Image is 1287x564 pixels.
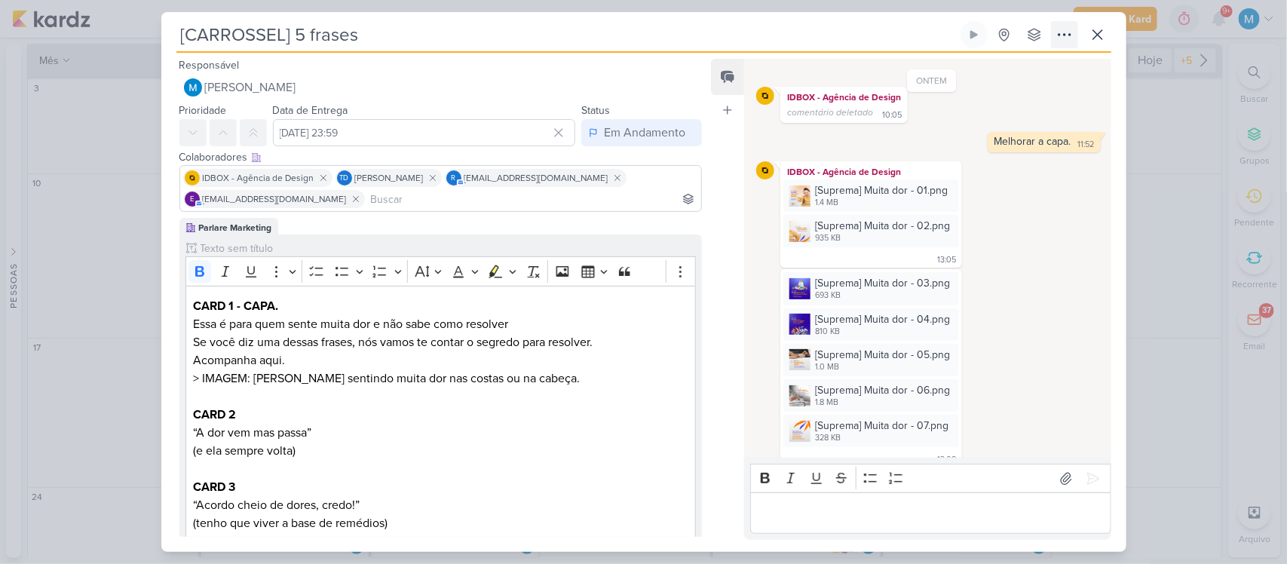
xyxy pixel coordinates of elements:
[185,192,200,207] div: educamposfisio@gmail.com
[815,382,950,398] div: [Suprema] Muita dor - 06.png
[789,385,811,406] img: fnQ554CSnnB64X45bpCxXzpcqVixT9fdUdsj7Dg0.png
[789,221,811,242] img: efGY3uqO9wIIbeRvYG1t4anXxlSL9o0X1jz70JdZ.png
[756,161,774,179] img: IDBOX - Agência de Design
[199,221,272,234] div: Parlare Marketing
[815,218,950,234] div: [Suprema] Muita dor - 02.png
[789,278,811,299] img: i0w2Um68xzgwyzChMCQCMWR23NbSwC6Lw1mh1LG1.png
[198,241,697,256] input: Texto sem título
[273,104,348,117] label: Data de Entrega
[750,492,1111,534] div: Editor editing area: main
[355,171,424,185] span: [PERSON_NAME]
[789,421,811,442] img: Jnn761Du8XpgjpWnQmnn9ArdeoxwZba8lUos9YQ7.png
[179,104,227,117] label: Prioridade
[815,290,950,302] div: 693 KB
[815,432,948,444] div: 328 KB
[446,170,461,185] div: rolimaba30@gmail.com
[205,78,296,97] span: [PERSON_NAME]
[193,480,235,495] strong: CARD 3
[994,135,1071,148] div: Melhorar a capa.
[789,185,811,207] img: RkRF1vxSWE3h5ziMC6N6SvIgKP6PbIpwTQlzyR32.png
[815,232,950,244] div: 935 KB
[190,196,194,204] p: e
[815,197,948,209] div: 1.4 MB
[193,351,688,388] p: Acompanha aqui. > IMAGEM: [PERSON_NAME] sentindo muita dor nas costas ou na cabeça.
[193,407,236,422] strong: CARD 2
[203,171,314,185] span: IDBOX - Agência de Design
[203,192,347,206] span: [EMAIL_ADDRESS][DOMAIN_NAME]
[815,182,948,198] div: [Suprema] Muita dor - 01.png
[581,119,702,146] button: Em Andamento
[789,349,811,370] img: 5COLwkqdJbbnUQkp4lUV7WPRAQrC4XbQoH13bVmj.png
[815,311,950,327] div: [Suprema] Muita dor - 04.png
[176,21,958,48] input: Kard Sem Título
[604,124,685,142] div: Em Andamento
[756,87,774,105] img: IDBOX - Agência de Design
[783,344,959,376] div: [Suprema] Muita dor - 05.png
[968,29,980,41] div: Ligar relógio
[815,275,950,291] div: [Suprema] Muita dor - 03.png
[184,78,202,97] img: MARIANA MIRANDA
[464,171,608,185] span: [EMAIL_ADDRESS][DOMAIN_NAME]
[581,104,610,117] label: Status
[1078,139,1095,151] div: 11:52
[193,299,278,314] strong: CARD 1 - CAPA.
[783,308,959,341] div: [Suprema] Muita dor - 04.png
[783,379,959,412] div: [Suprema] Muita dor - 06.png
[179,74,703,101] button: [PERSON_NAME]
[815,347,950,363] div: [Suprema] Muita dor - 05.png
[783,164,959,179] div: IDBOX - Agência de Design
[787,107,873,118] span: comentário deletado
[815,397,950,409] div: 1.8 MB
[193,315,688,351] p: Essa é para quem sente muita dor e não sabe como resolver Se você diz uma dessas frases, nós vamo...
[340,175,349,182] p: Td
[937,454,956,466] div: 13:08
[193,514,688,532] p: (tenho que viver a base de remédios)
[815,361,950,373] div: 1.0 MB
[937,254,956,266] div: 13:05
[789,314,811,335] img: Gqf01IR5GjrfVNCp7Y9IFukEPM1nsrGTfmmqElHG.png
[750,464,1111,493] div: Editor toolbar
[193,496,688,514] p: “Acordo cheio de dores, credo!”
[882,109,902,121] div: 10:05
[815,418,948,434] div: [Suprema] Muita dor - 07.png
[179,59,240,72] label: Responsável
[815,326,950,338] div: 810 KB
[783,90,905,105] div: IDBOX - Agência de Design
[185,170,200,185] img: IDBOX - Agência de Design
[337,170,352,185] div: Thais de carvalho
[783,179,959,212] div: [Suprema] Muita dor - 01.png
[783,415,959,447] div: [Suprema] Muita dor - 07.png
[179,149,703,165] div: Colaboradores
[452,175,456,182] p: r
[273,119,576,146] input: Select a date
[185,256,697,286] div: Editor toolbar
[368,190,699,208] input: Buscar
[783,272,959,305] div: [Suprema] Muita dor - 03.png
[783,215,959,247] div: [Suprema] Muita dor - 02.png
[193,406,688,460] p: “A dor vem mas passa” (e ela sempre volta)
